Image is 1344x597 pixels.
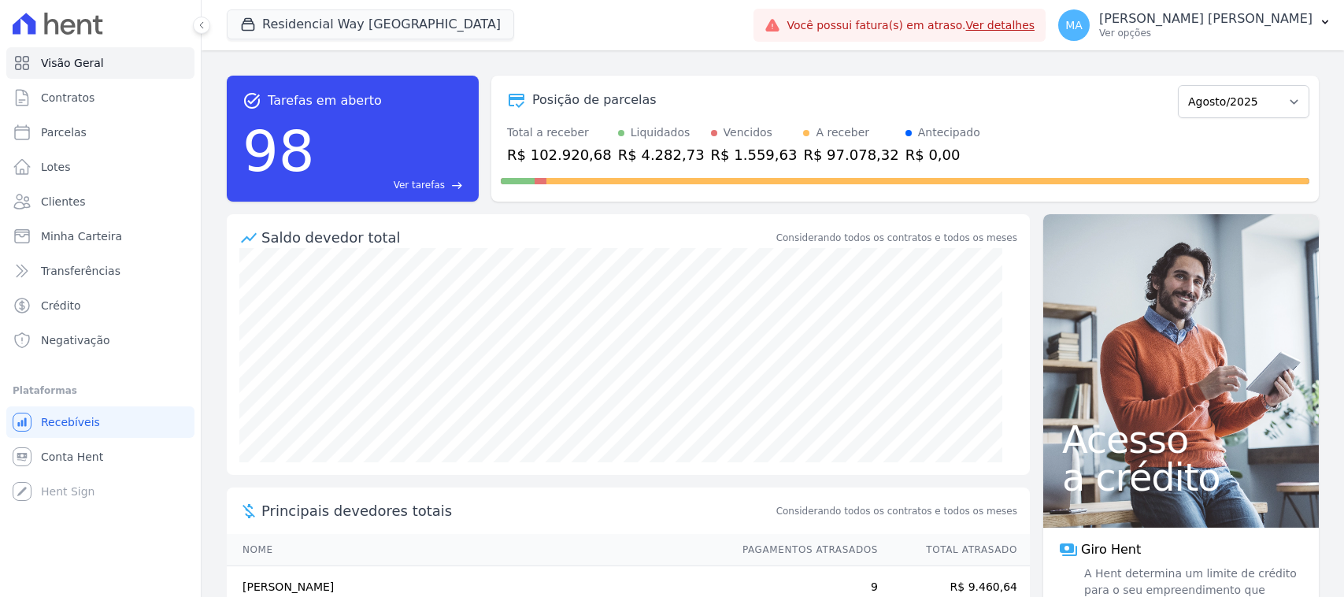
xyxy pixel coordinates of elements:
[6,47,194,79] a: Visão Geral
[41,159,71,175] span: Lotes
[728,534,879,566] th: Pagamentos Atrasados
[6,82,194,113] a: Contratos
[13,381,188,400] div: Plataformas
[724,124,772,141] div: Vencidos
[227,534,728,566] th: Nome
[905,144,980,165] div: R$ 0,00
[41,124,87,140] span: Parcelas
[243,110,315,192] div: 98
[268,91,382,110] span: Tarefas em aberto
[41,228,122,244] span: Minha Carteira
[41,55,104,71] span: Visão Geral
[803,144,898,165] div: R$ 97.078,32
[1099,11,1313,27] p: [PERSON_NAME] [PERSON_NAME]
[6,186,194,217] a: Clientes
[787,17,1035,34] span: Você possui fatura(s) em atraso.
[1081,540,1141,559] span: Giro Hent
[618,144,705,165] div: R$ 4.282,73
[41,194,85,210] span: Clientes
[41,263,120,279] span: Transferências
[1062,458,1300,496] span: a crédito
[41,298,81,313] span: Crédito
[41,414,100,430] span: Recebíveis
[6,221,194,252] a: Minha Carteira
[6,441,194,473] a: Conta Hent
[261,500,773,521] span: Principais devedores totais
[227,9,514,39] button: Residencial Way [GEOGRAPHIC_DATA]
[261,227,773,248] div: Saldo devedor total
[6,324,194,356] a: Negativação
[507,124,612,141] div: Total a receber
[6,255,194,287] a: Transferências
[243,91,261,110] span: task_alt
[532,91,657,109] div: Posição de parcelas
[711,144,798,165] div: R$ 1.559,63
[816,124,869,141] div: A receber
[41,332,110,348] span: Negativação
[918,124,980,141] div: Antecipado
[966,19,1035,32] a: Ver detalhes
[321,178,463,192] a: Ver tarefas east
[41,449,103,465] span: Conta Hent
[776,231,1017,245] div: Considerando todos os contratos e todos os meses
[6,406,194,438] a: Recebíveis
[394,178,445,192] span: Ver tarefas
[879,534,1030,566] th: Total Atrasado
[6,117,194,148] a: Parcelas
[631,124,691,141] div: Liquidados
[776,504,1017,518] span: Considerando todos os contratos e todos os meses
[1065,20,1083,31] span: MA
[1046,3,1344,47] button: MA [PERSON_NAME] [PERSON_NAME] Ver opções
[6,290,194,321] a: Crédito
[507,144,612,165] div: R$ 102.920,68
[41,90,94,106] span: Contratos
[6,151,194,183] a: Lotes
[1099,27,1313,39] p: Ver opções
[451,180,463,191] span: east
[1062,421,1300,458] span: Acesso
